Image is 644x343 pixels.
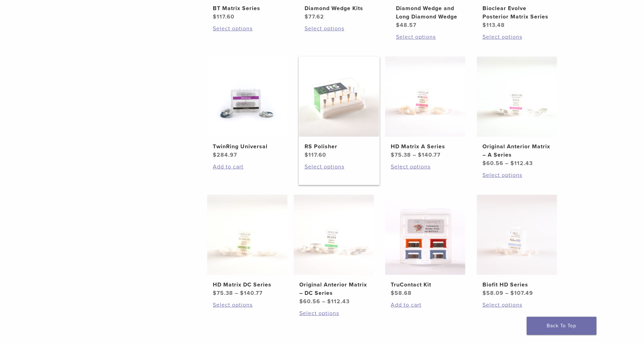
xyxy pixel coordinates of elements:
span: $ [391,151,395,158]
span: $ [213,13,217,20]
span: $ [213,290,217,297]
h2: Diamond Wedge and Long Diamond Wedge [396,4,465,21]
bdi: 113.48 [482,22,505,29]
span: $ [510,290,514,297]
span: – [413,151,416,158]
a: Select options for “HD Matrix A Series” [391,163,460,171]
img: TruContact Kit [385,195,465,275]
img: HD Matrix A Series [385,57,465,137]
h2: TruContact Kit [391,281,460,289]
span: $ [396,22,400,29]
img: TwinRing Universal [207,57,287,137]
bdi: 48.57 [396,22,417,29]
bdi: 112.43 [327,298,350,305]
bdi: 58.68 [391,290,412,297]
a: Original Anterior Matrix - A SeriesOriginal Anterior Matrix – A Series [477,57,558,167]
h2: HD Matrix A Series [391,142,460,151]
bdi: 58.09 [482,290,503,297]
a: TruContact KitTruContact Kit $58.68 [385,195,466,297]
span: $ [305,151,308,158]
h2: Original Anterior Matrix – DC Series [299,281,368,297]
h2: RS Polisher [305,142,374,151]
h2: Biofit HD Series [482,281,552,289]
img: HD Matrix DC Series [207,195,287,275]
bdi: 60.56 [482,160,503,167]
a: Add to cart: “TruContact Kit” [391,301,460,309]
span: – [235,290,238,297]
span: $ [213,151,217,158]
a: Select options for “RS Polisher” [305,163,374,171]
span: $ [240,290,244,297]
bdi: 60.56 [299,298,320,305]
a: Select options for “Bioclear Evolve Posterior Matrix Series” [482,33,552,41]
span: $ [510,160,514,167]
h2: Diamond Wedge Kits [305,4,374,13]
h2: Bioclear Evolve Posterior Matrix Series [482,4,552,21]
img: RS Polisher [299,57,379,137]
span: – [322,298,325,305]
h2: BT Matrix Series [213,4,282,13]
bdi: 140.77 [418,151,441,158]
a: Original Anterior Matrix - DC SeriesOriginal Anterior Matrix – DC Series [293,195,375,306]
a: Biofit HD SeriesBiofit HD Series [477,195,558,297]
span: $ [327,298,331,305]
span: $ [299,298,303,305]
img: Original Anterior Matrix - DC Series [294,195,374,275]
h2: Original Anterior Matrix – A Series [482,142,552,159]
a: Select options for “Original Anterior Matrix - DC Series” [299,309,368,318]
bdi: 284.97 [213,151,237,158]
img: Original Anterior Matrix - A Series [477,57,557,137]
a: TwinRing UniversalTwinRing Universal $284.97 [207,57,288,159]
span: $ [391,290,395,297]
a: Select options for “Diamond Wedge and Long Diamond Wedge” [396,33,465,41]
a: Select options for “Original Anterior Matrix - A Series” [482,171,552,179]
img: Biofit HD Series [477,195,557,275]
span: – [505,290,509,297]
bdi: 75.38 [213,290,233,297]
a: Add to cart: “TwinRing Universal” [213,163,282,171]
a: HD Matrix A SeriesHD Matrix A Series [385,57,466,159]
bdi: 75.38 [391,151,411,158]
span: – [505,160,509,167]
span: $ [482,290,486,297]
bdi: 112.43 [510,160,533,167]
bdi: 77.62 [305,13,324,20]
span: $ [305,13,308,20]
a: Select options for “BT Matrix Series” [213,24,282,33]
bdi: 117.60 [213,13,234,20]
bdi: 107.49 [510,290,533,297]
a: HD Matrix DC SeriesHD Matrix DC Series [207,195,288,297]
h2: TwinRing Universal [213,142,282,151]
a: Select options for “Diamond Wedge Kits” [305,24,374,33]
bdi: 140.77 [240,290,263,297]
a: RS PolisherRS Polisher $117.60 [299,57,380,159]
a: Select options for “Biofit HD Series” [482,301,552,309]
span: $ [482,22,486,29]
h2: HD Matrix DC Series [213,281,282,289]
span: $ [418,151,422,158]
bdi: 117.60 [305,151,326,158]
a: Select options for “HD Matrix DC Series” [213,301,282,309]
span: $ [482,160,486,167]
a: Back To Top [527,317,597,335]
